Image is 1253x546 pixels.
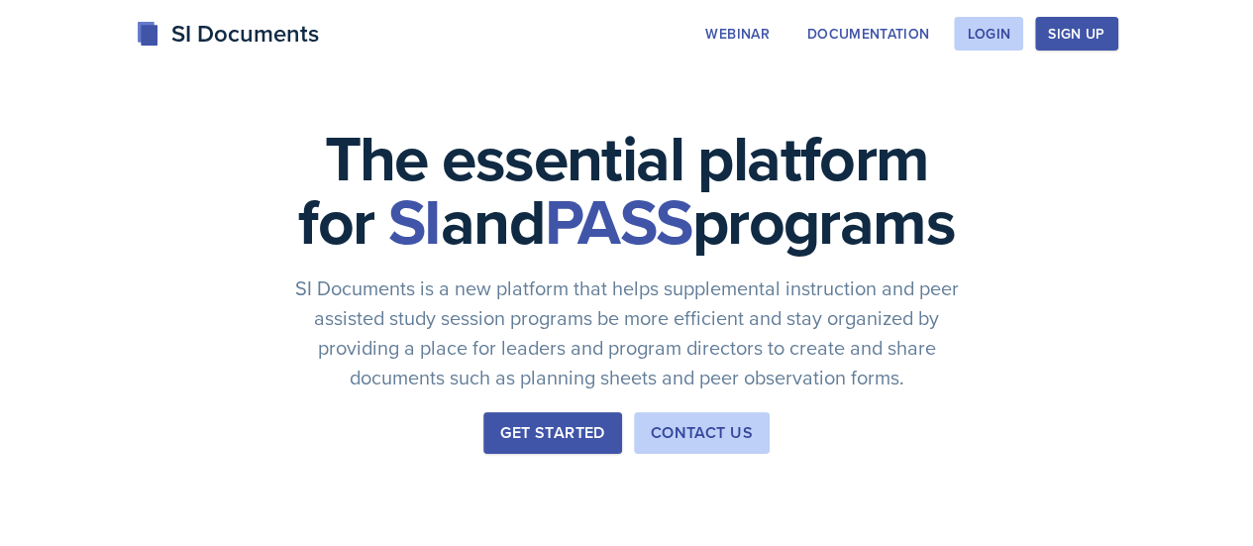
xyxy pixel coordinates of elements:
[651,421,753,445] div: Contact Us
[954,17,1023,51] button: Login
[967,26,1010,42] div: Login
[483,412,621,454] button: Get Started
[500,421,604,445] div: Get Started
[705,26,769,42] div: Webinar
[1048,26,1104,42] div: Sign Up
[794,17,943,51] button: Documentation
[136,16,319,52] div: SI Documents
[692,17,782,51] button: Webinar
[634,412,770,454] button: Contact Us
[807,26,930,42] div: Documentation
[1035,17,1117,51] button: Sign Up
